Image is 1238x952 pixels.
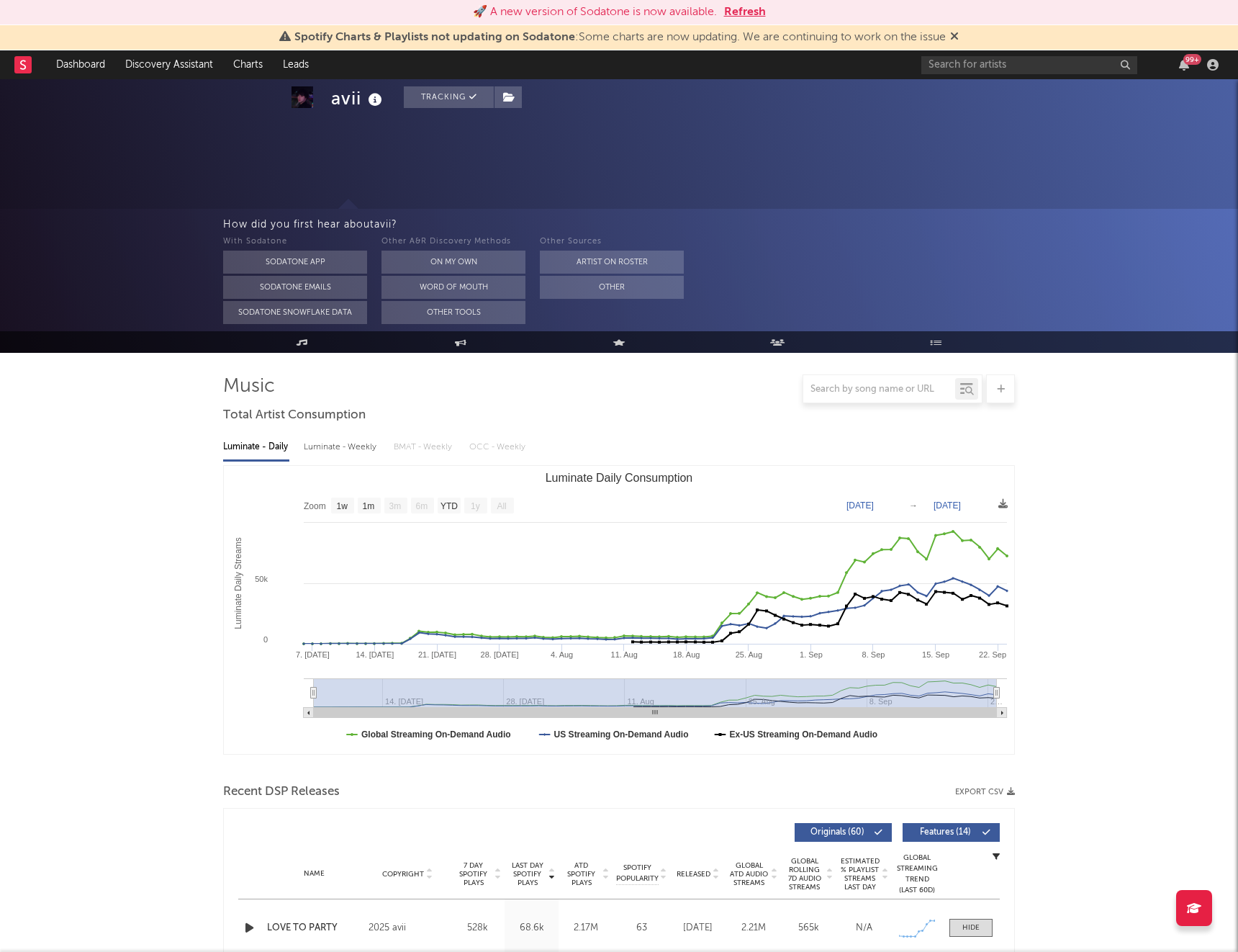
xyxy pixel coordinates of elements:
[304,501,326,511] text: Zoom
[540,251,684,274] button: Artist on Roster
[381,276,525,299] button: Word Of Mouth
[551,650,573,659] text: 4. Aug
[471,501,480,511] text: 1y
[1179,59,1189,71] button: 99+
[840,921,888,935] div: N/A
[361,729,511,740] text: Global Streaming On-Demand Audio
[389,501,402,511] text: 3m
[223,301,367,324] button: Sodatone Snowflake Data
[508,861,546,887] span: Last Day Spotify Plays
[554,729,689,740] text: US Streaming On-Demand Audio
[546,472,693,484] text: Luminate Daily Consumption
[785,921,833,935] div: 565k
[382,870,424,879] span: Copyright
[331,86,386,110] div: avii
[508,921,555,935] div: 68.6k
[337,501,348,511] text: 1w
[730,729,878,740] text: Ex-US Streaming On-Demand Audio
[677,870,710,879] span: Released
[990,697,1003,706] text: 2…
[540,276,684,299] button: Other
[481,650,519,659] text: 28. [DATE]
[795,823,892,842] button: Originals(60)
[724,4,766,21] button: Refresh
[729,921,777,935] div: 2.21M
[267,921,361,935] a: LOVE TO PARTY
[267,868,361,879] div: Name
[223,407,366,424] span: Total Artist Consumption
[912,828,978,837] span: Features ( 14 )
[846,500,874,511] text: [DATE]
[273,50,319,79] a: Leads
[736,650,762,659] text: 25. Aug
[454,921,501,935] div: 528k
[454,861,492,887] span: 7 Day Spotify Plays
[294,32,575,43] span: Spotify Charts & Playlists not updating on Sodatone
[616,921,667,935] div: 63
[862,650,885,659] text: 8. Sep
[356,650,394,659] text: 14. [DATE]
[540,233,684,251] div: Other Sources
[223,435,289,459] div: Luminate - Daily
[934,500,961,511] text: [DATE]
[223,233,367,251] div: With Sodatone
[562,921,609,935] div: 2.17M
[840,857,880,892] span: Estimated % Playlist Streams Last Day
[979,650,1006,659] text: 22. Sep
[922,650,949,659] text: 15. Sep
[473,4,717,21] div: 🚀 A new version of Sodatone is now available.
[294,32,946,43] span: : Some charts are now updating. We are continuing to work on the issue
[233,537,243,629] text: Luminate Daily Streams
[223,783,340,801] span: Recent DSP Releases
[909,500,918,511] text: →
[223,251,367,274] button: Sodatone App
[418,650,456,659] text: 21. [DATE]
[921,56,1137,74] input: Search for artists
[369,920,447,937] div: 2025 avii
[562,861,600,887] span: ATD Spotify Plays
[674,921,722,935] div: [DATE]
[224,466,1014,754] svg: Luminate Daily Consumption
[263,635,268,644] text: 0
[785,857,824,892] span: Global Rolling 7D Audio Streams
[804,828,870,837] span: Originals ( 60 )
[115,50,223,79] a: Discovery Assistant
[950,32,959,43] span: Dismiss
[381,251,525,274] button: On My Own
[404,86,494,108] button: Tracking
[363,501,375,511] text: 1m
[381,301,525,324] button: Other Tools
[296,650,330,659] text: 7. [DATE]
[895,853,939,896] div: Global Streaming Trend (Last 60D)
[223,276,367,299] button: Sodatone Emails
[673,650,700,659] text: 18. Aug
[1183,54,1201,65] div: 99 +
[223,50,273,79] a: Charts
[800,650,823,659] text: 1. Sep
[497,501,506,511] text: All
[381,233,525,251] div: Other A&R Discovery Methods
[903,823,1000,842] button: Features(14)
[304,435,379,459] div: Luminate - Weekly
[223,216,1238,233] div: How did you first hear about avii ?
[611,650,638,659] text: 11. Aug
[616,863,659,884] span: Spotify Popularity
[440,501,458,511] text: YTD
[255,575,268,583] text: 50k
[803,384,955,395] input: Search by song name or URL
[46,50,115,79] a: Dashboard
[955,788,1015,796] button: Export CSV
[416,501,428,511] text: 6m
[729,861,769,887] span: Global ATD Audio Streams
